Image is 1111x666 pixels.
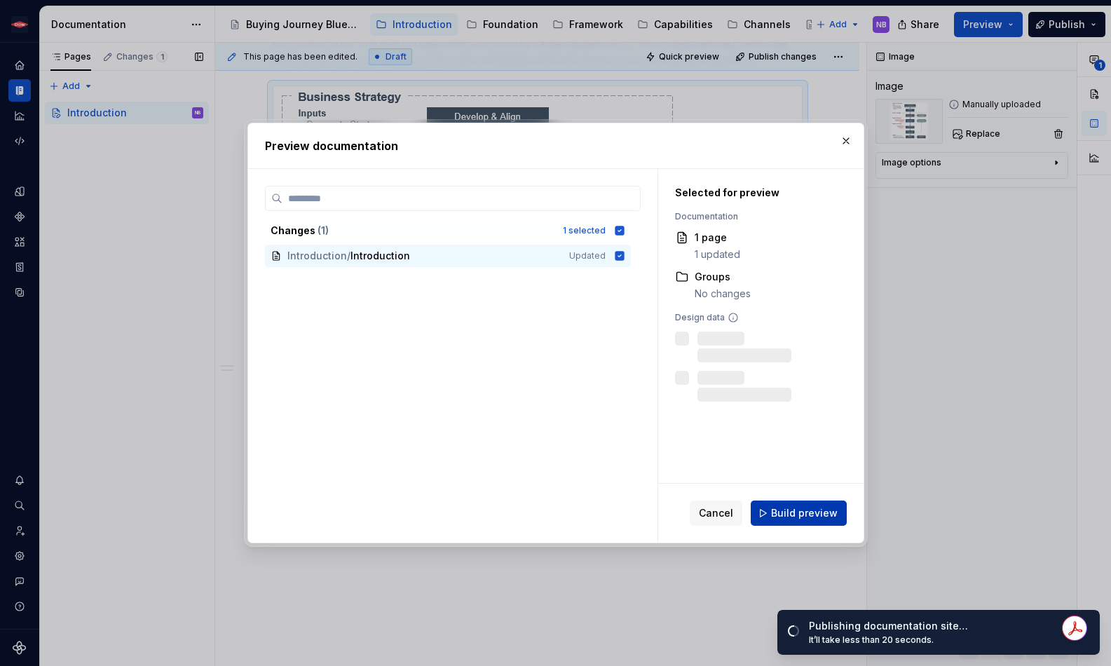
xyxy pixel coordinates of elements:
[271,224,554,238] div: Changes
[287,249,347,263] span: Introduction
[350,249,410,263] span: Introduction
[771,506,838,520] span: Build preview
[695,231,740,245] div: 1 page
[675,186,831,200] div: Selected for preview
[265,137,847,154] h2: Preview documentation
[675,312,831,323] div: Design data
[695,270,751,284] div: Groups
[675,211,831,222] div: Documentation
[563,225,606,236] div: 1 selected
[347,249,350,263] span: /
[690,501,742,526] button: Cancel
[699,506,733,520] span: Cancel
[695,247,740,261] div: 1 updated
[569,250,606,261] span: Updated
[809,619,1064,633] div: Publishing documentation site…
[695,287,751,301] div: No changes
[751,501,847,526] button: Build preview
[318,224,329,236] span: ( 1 )
[809,634,1064,646] div: It’ll take less than 20 seconds.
